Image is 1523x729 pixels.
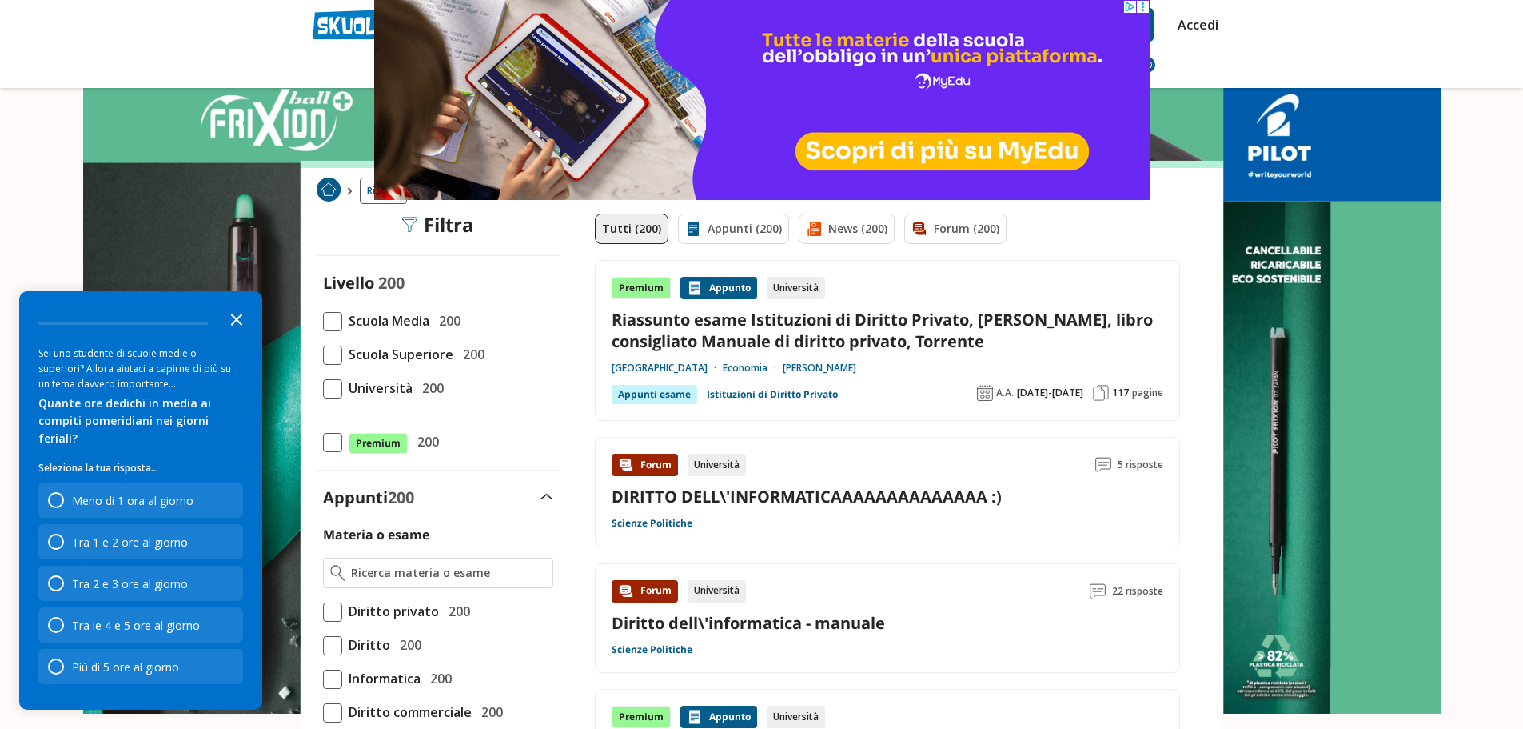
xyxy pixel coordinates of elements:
[221,302,253,334] button: Close the survey
[1095,457,1111,473] img: Commenti lettura
[38,607,243,643] div: Tra le 4 e 5 ore al giorno
[680,706,757,728] div: Appunto
[1090,583,1106,599] img: Commenti lettura
[38,524,243,559] div: Tra 1 e 2 ore al giorno
[401,214,474,236] div: Filtra
[1178,8,1211,42] a: Accedi
[388,487,414,508] span: 200
[351,565,545,581] input: Ricerca materia o esame
[349,433,408,454] span: Premium
[612,454,678,476] div: Forum
[678,214,789,244] a: Appunti (200)
[72,576,188,591] div: Tra 2 e 3 ore al giorno
[378,272,405,294] span: 200
[416,378,444,399] span: 200
[688,580,746,603] div: Università
[612,643,692,656] a: Scienze Politiche
[475,702,503,723] span: 200
[612,580,678,603] div: Forum
[38,566,243,601] div: Tra 2 e 3 ore al giorno
[904,214,1007,244] a: Forum (200)
[595,214,668,244] a: Tutti (200)
[612,612,885,634] a: Diritto dell\'informatica - manuale
[723,362,783,375] a: Economia
[342,635,390,655] span: Diritto
[411,431,439,452] span: 200
[342,601,439,622] span: Diritto privato
[342,378,413,399] span: Università
[1112,387,1129,399] span: 117
[1132,387,1163,399] span: pagine
[612,385,697,404] div: Appunti esame
[612,309,1163,352] a: Riassunto esame Istituzioni di Diritto Privato, [PERSON_NAME], libro consigliato Manuale di dirit...
[799,214,895,244] a: News (200)
[72,659,179,675] div: Più di 5 ore al giorno
[618,457,634,473] img: Forum contenuto
[996,387,1014,399] span: A.A.
[618,583,634,599] img: Forum contenuto
[806,221,822,237] img: News filtro contenuto
[1118,454,1163,476] span: 5 risposte
[680,277,757,299] div: Appunto
[317,178,341,204] a: Home
[38,649,243,684] div: Più di 5 ore al giorno
[72,535,188,550] div: Tra 1 e 2 ore al giorno
[612,362,723,375] a: [GEOGRAPHIC_DATA]
[424,668,452,689] span: 200
[401,217,417,233] img: Filtra filtri mobile
[767,277,825,299] div: Università
[540,494,553,500] img: Apri e chiudi sezione
[977,385,993,401] img: Anno accademico
[342,668,421,689] span: Informatica
[323,272,374,294] label: Livello
[687,709,703,725] img: Appunti contenuto
[317,178,341,202] img: Home
[612,277,671,299] div: Premium
[38,483,243,518] div: Meno di 1 ora al giorno
[612,517,692,530] a: Scienze Politiche
[783,362,856,375] a: [PERSON_NAME]
[1112,580,1163,603] span: 22 risposte
[442,601,470,622] span: 200
[72,618,200,633] div: Tra le 4 e 5 ore al giorno
[685,221,701,237] img: Appunti filtro contenuto
[457,344,484,365] span: 200
[38,395,243,447] div: Quante ore dedichi in media ai compiti pomeridiani nei giorni feriali?
[38,346,243,391] div: Sei uno studente di scuole medie o superiori? Allora aiutaci a capirne di più su un tema davvero ...
[393,635,421,655] span: 200
[612,486,1002,507] a: DIRITTO DELL\'INFORMATICAAAAAAAAAAAAAA :)
[342,344,453,365] span: Scuola Superiore
[612,706,671,728] div: Premium
[330,565,345,581] img: Ricerca materia o esame
[323,487,414,508] label: Appunti
[688,454,746,476] div: Università
[1093,385,1109,401] img: Pagine
[433,310,460,331] span: 200
[342,702,472,723] span: Diritto commerciale
[360,178,407,204] a: Ricerca
[1017,387,1083,399] span: [DATE]-[DATE]
[323,526,429,543] label: Materia o esame
[707,385,838,404] a: Istituzioni di Diritto Privato
[911,221,927,237] img: Forum filtro contenuto
[72,493,193,508] div: Meno di 1 ora al giorno
[767,706,825,728] div: Università
[342,310,429,331] span: Scuola Media
[19,291,262,710] div: Survey
[687,280,703,296] img: Appunti contenuto
[38,460,243,476] p: Seleziona la tua risposta...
